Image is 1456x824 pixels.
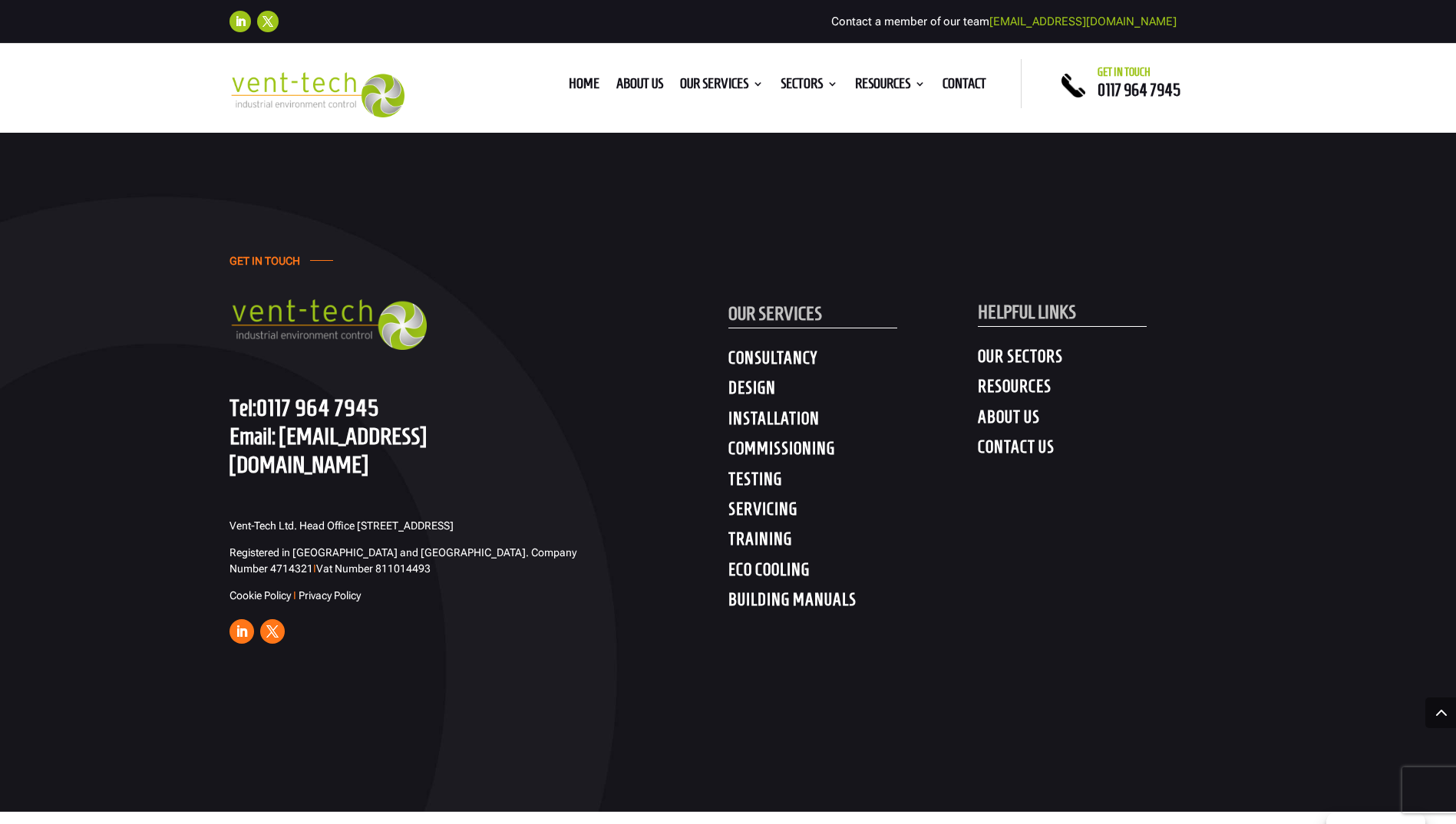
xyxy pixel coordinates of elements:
[229,519,454,532] span: Vent-Tech Ltd. Head Office [STREET_ADDRESS]
[831,15,1177,28] span: Contact a member of our team
[313,562,316,575] span: I
[978,302,1076,322] span: HELPFUL LINKS
[1098,66,1151,78] span: Get in touch
[978,407,1227,434] h4: ABOUT US
[728,348,978,375] h4: CONSULTANCY
[257,11,279,32] a: Follow on X
[680,78,764,95] a: Our Services
[978,376,1227,404] h4: RESOURCES
[1098,81,1180,99] a: 0117 964 7945
[229,72,405,117] img: 2023-09-27T08_35_16.549ZVENT-TECH---Clear-background
[728,559,978,587] h4: ECO COOLING
[728,303,822,324] span: OUR SERVICES
[229,619,254,644] a: Follow on LinkedIn
[978,346,1227,374] h4: OUR SECTORS
[299,589,361,602] a: Privacy Policy
[978,437,1227,464] h4: CONTACT US
[728,499,978,526] h4: SERVICING
[728,469,978,496] h4: TESTING
[293,589,296,602] span: I
[229,423,276,449] span: Email:
[229,11,251,32] a: Follow on LinkedIn
[781,78,838,95] a: Sectors
[229,546,576,575] span: Registered in [GEOGRAPHIC_DATA] and [GEOGRAPHIC_DATA]. Company Number 4714321 Vat Number 811014493
[229,394,256,420] span: Tel:
[616,78,663,95] a: About us
[229,394,379,420] a: Tel:0117 964 7945
[229,423,427,477] a: [EMAIL_ADDRESS][DOMAIN_NAME]
[728,589,978,617] h4: BUILDING MANUALS
[229,589,291,602] a: Cookie Policy
[728,408,978,436] h4: INSTALLATION
[728,377,978,405] h4: DESIGN
[229,255,300,275] h4: GET IN TOUCH
[728,438,978,466] h4: COMMISSIONING
[569,78,599,95] a: Home
[855,78,926,95] a: Resources
[989,15,1177,28] a: [EMAIL_ADDRESS][DOMAIN_NAME]
[260,619,285,644] a: Follow on X
[943,78,986,95] a: Contact
[728,529,978,556] h4: TRAINING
